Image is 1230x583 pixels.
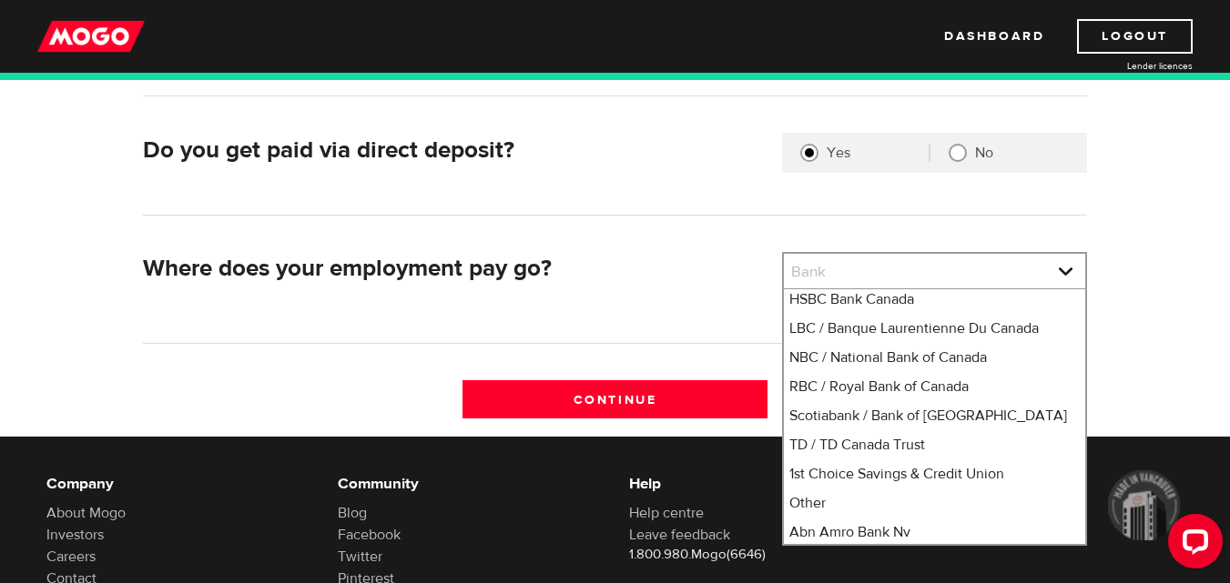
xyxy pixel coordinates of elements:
[338,504,367,522] a: Blog
[629,473,893,495] h6: Help
[143,136,767,165] h2: Do you get paid via direct deposit?
[463,380,767,418] input: Continue
[784,401,1085,430] li: Scotiabank / Bank of [GEOGRAPHIC_DATA]
[143,255,767,283] h2: Where does your employment pay go?
[827,144,929,162] label: Yes
[784,285,1085,314] li: HSBC Bank Canada
[629,546,893,564] p: 1.800.980.Mogo(6646)
[800,144,818,162] input: Yes
[46,473,310,495] h6: Company
[784,430,1085,459] li: TD / TD Canada Trust
[784,372,1085,401] li: RBC / Royal Bank of Canada
[784,343,1085,372] li: NBC / National Bank of Canada
[338,526,401,544] a: Facebook
[46,548,96,566] a: Careers
[944,19,1044,54] a: Dashboard
[46,526,104,544] a: Investors
[629,526,730,544] a: Leave feedback
[949,144,967,162] input: No
[784,518,1085,547] li: Abn Amro Bank Nv
[46,504,126,522] a: About Mogo
[1056,59,1193,73] a: Lender licences
[784,314,1085,343] li: LBC / Banque Laurentienne Du Canada
[1077,19,1193,54] a: Logout
[784,488,1085,518] li: Other
[338,473,602,495] h6: Community
[784,459,1085,488] li: 1st Choice Savings & Credit Union
[37,19,145,54] img: mogo_logo-11ee424be714fa7cbb0f0f49df9e16ec.png
[1154,507,1230,583] iframe: LiveChat chat widget
[338,548,382,566] a: Twitter
[975,144,1069,162] label: No
[629,504,704,522] a: Help centre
